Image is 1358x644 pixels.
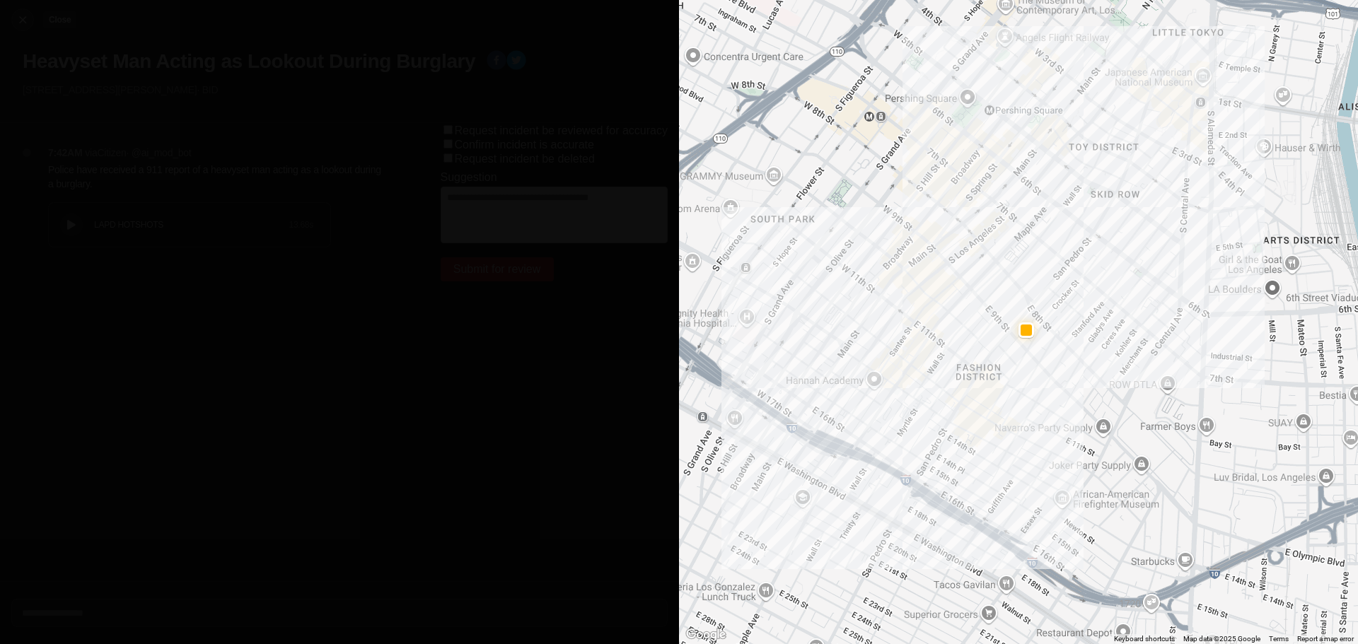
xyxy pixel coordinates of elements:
button: facebook [487,50,506,73]
label: Request incident be deleted [455,153,595,165]
img: Google [683,626,729,644]
h1: Heavyset Man Acting as Lookout During Burglary [23,49,475,74]
div: 13.68 s [289,219,313,230]
p: Police have received a 911 report of a heavyset man acting as a lookout during a burglary. [48,163,384,191]
label: Suggestion [441,171,497,184]
small: Close [49,15,71,25]
a: Report a map error [1297,635,1354,643]
p: via Citizen · @ ai_mod_bot [85,146,191,160]
button: Keyboard shortcuts [1114,634,1175,644]
p: [STREET_ADDRESS][PERSON_NAME] · BID [23,83,668,97]
label: Request incident be reviewed for accuracy [455,124,668,136]
span: Map data ©2025 Google [1183,635,1260,643]
button: cancelClose [11,8,34,31]
a: Terms (opens in new tab) [1269,635,1289,643]
p: 7:42AM [48,146,82,160]
div: LAPD HOTSHOTS [94,219,289,230]
button: Submit for review [441,257,554,281]
img: cancel [16,13,30,27]
label: Confirm incident is accurate [455,139,594,151]
a: Open this area in Google Maps (opens a new window) [683,626,729,644]
button: twitter [506,50,526,73]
